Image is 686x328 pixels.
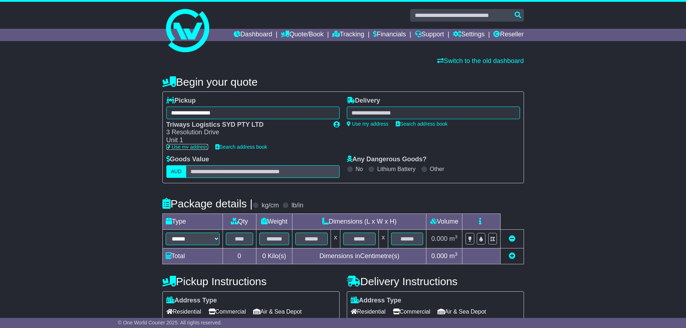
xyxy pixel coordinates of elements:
td: x [378,229,388,248]
label: kg/cm [261,202,279,210]
sup: 3 [455,251,458,257]
a: Remove this item [509,235,515,242]
h4: Package details | [162,198,253,210]
a: Settings [453,29,485,41]
label: No [356,166,363,172]
div: Triways Logistics SYD PTY LTD [166,121,326,129]
a: Use my address [166,144,208,150]
label: Goods Value [166,156,209,163]
td: 0 [223,248,256,264]
a: Dashboard [234,29,272,41]
a: Add new item [509,252,515,260]
span: Air & Sea Depot [438,306,486,317]
h4: Delivery Instructions [347,275,524,287]
span: 0 [262,252,266,260]
label: Any Dangerous Goods? [347,156,427,163]
td: Dimensions (L x W x H) [292,214,426,229]
span: 0.000 [431,235,448,242]
label: Address Type [351,297,402,305]
label: lb/in [291,202,303,210]
span: m [449,235,458,242]
sup: 3 [455,234,458,239]
div: 3 Resolution Drive [166,129,326,136]
a: Quote/Book [281,29,323,41]
a: Search address book [396,121,448,127]
h4: Begin your quote [162,76,524,88]
h4: Pickup Instructions [162,275,340,287]
td: Dimensions in Centimetre(s) [292,248,426,264]
span: Residential [166,306,201,317]
label: Address Type [166,297,217,305]
td: Volume [426,214,462,229]
label: Lithium Battery [377,166,416,172]
label: Other [430,166,444,172]
a: Reseller [493,29,524,41]
label: Delivery [347,97,380,105]
a: Support [415,29,444,41]
span: Commercial [209,306,246,317]
a: Use my address [347,121,389,127]
a: Tracking [332,29,364,41]
div: Unit 1 [166,136,326,144]
td: Weight [256,214,292,229]
td: Type [162,214,223,229]
a: Financials [373,29,406,41]
span: Residential [351,306,386,317]
td: Kilo(s) [256,248,292,264]
span: Commercial [393,306,430,317]
a: Switch to the old dashboard [437,57,524,64]
label: AUD [166,165,187,178]
td: Total [162,248,223,264]
label: Pickup [166,97,196,105]
a: Search address book [215,144,267,150]
td: Qty [223,214,256,229]
span: © One World Courier 2025. All rights reserved. [118,320,222,325]
span: 0.000 [431,252,448,260]
span: m [449,252,458,260]
td: x [331,229,340,248]
span: Air & Sea Depot [253,306,302,317]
